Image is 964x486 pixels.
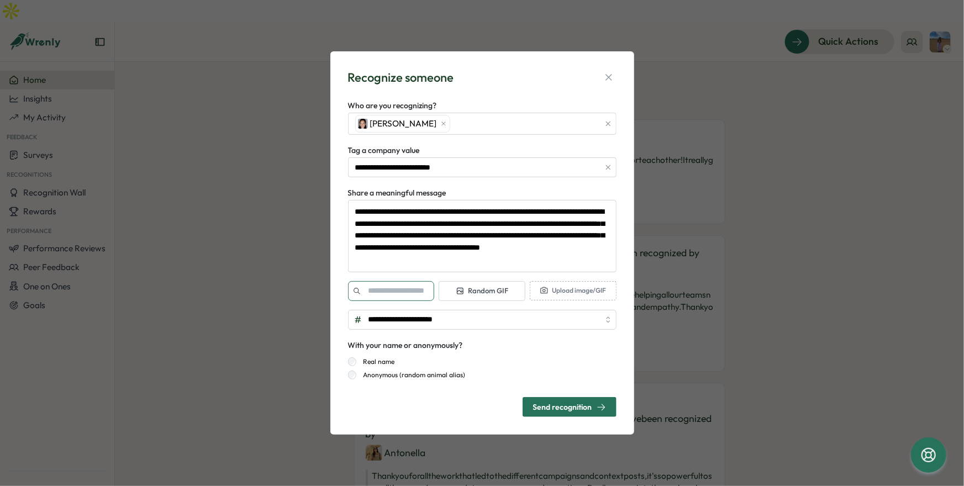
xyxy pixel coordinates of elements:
span: [PERSON_NAME] [370,118,437,130]
label: Share a meaningful message [348,187,446,199]
button: Random GIF [439,281,525,301]
div: Recognize someone [348,69,454,86]
img: India Bastien [358,119,368,129]
button: Send recognition [523,397,617,417]
div: With your name or anonymously? [348,340,463,352]
label: Real name [356,357,394,366]
div: Send recognition [533,403,606,412]
label: Tag a company value [348,145,420,157]
span: Random GIF [456,286,508,296]
label: Anonymous (random animal alias) [356,371,465,379]
label: Who are you recognizing? [348,100,437,112]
